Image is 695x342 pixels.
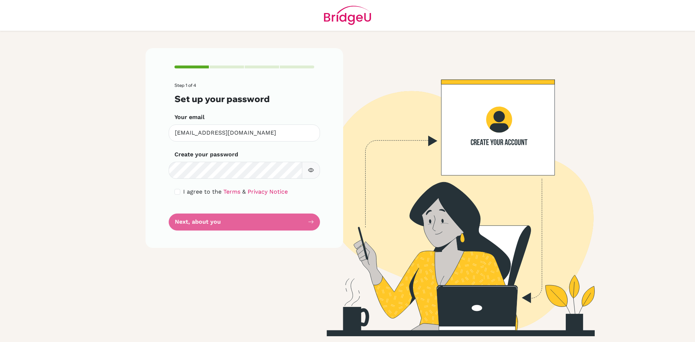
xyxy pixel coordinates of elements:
a: Privacy Notice [248,188,288,195]
span: Step 1 of 4 [174,83,196,88]
input: Insert your email* [169,124,320,142]
label: Your email [174,113,205,122]
label: Create your password [174,150,238,159]
h3: Set up your password [174,94,314,104]
img: Create your account [244,48,657,336]
span: & [242,188,246,195]
span: I agree to the [183,188,222,195]
a: Terms [223,188,240,195]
